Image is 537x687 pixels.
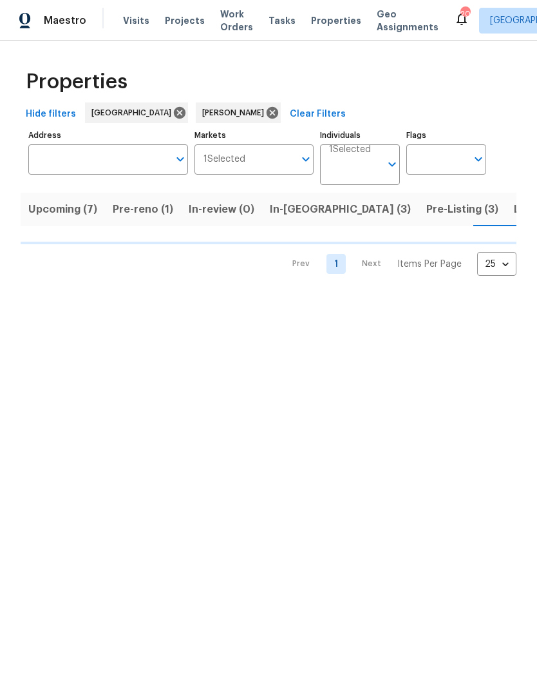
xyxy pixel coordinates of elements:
[28,200,97,218] span: Upcoming (7)
[203,154,245,165] span: 1 Selected
[165,14,205,27] span: Projects
[329,144,371,155] span: 1 Selected
[469,150,487,168] button: Open
[21,102,81,126] button: Hide filters
[196,102,281,123] div: [PERSON_NAME]
[220,8,253,34] span: Work Orders
[460,8,469,21] div: 20
[383,155,401,173] button: Open
[28,131,188,139] label: Address
[320,131,400,139] label: Individuals
[113,200,173,218] span: Pre-reno (1)
[268,16,296,25] span: Tasks
[171,150,189,168] button: Open
[406,131,486,139] label: Flags
[377,8,438,34] span: Geo Assignments
[280,252,516,276] nav: Pagination Navigation
[297,150,315,168] button: Open
[123,14,149,27] span: Visits
[194,131,314,139] label: Markets
[477,247,516,281] div: 25
[270,200,411,218] span: In-[GEOGRAPHIC_DATA] (3)
[311,14,361,27] span: Properties
[290,106,346,122] span: Clear Filters
[285,102,351,126] button: Clear Filters
[202,106,269,119] span: [PERSON_NAME]
[26,106,76,122] span: Hide filters
[44,14,86,27] span: Maestro
[426,200,498,218] span: Pre-Listing (3)
[85,102,188,123] div: [GEOGRAPHIC_DATA]
[189,200,254,218] span: In-review (0)
[91,106,176,119] span: [GEOGRAPHIC_DATA]
[326,254,346,274] a: Goto page 1
[26,75,127,88] span: Properties
[397,258,462,271] p: Items Per Page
